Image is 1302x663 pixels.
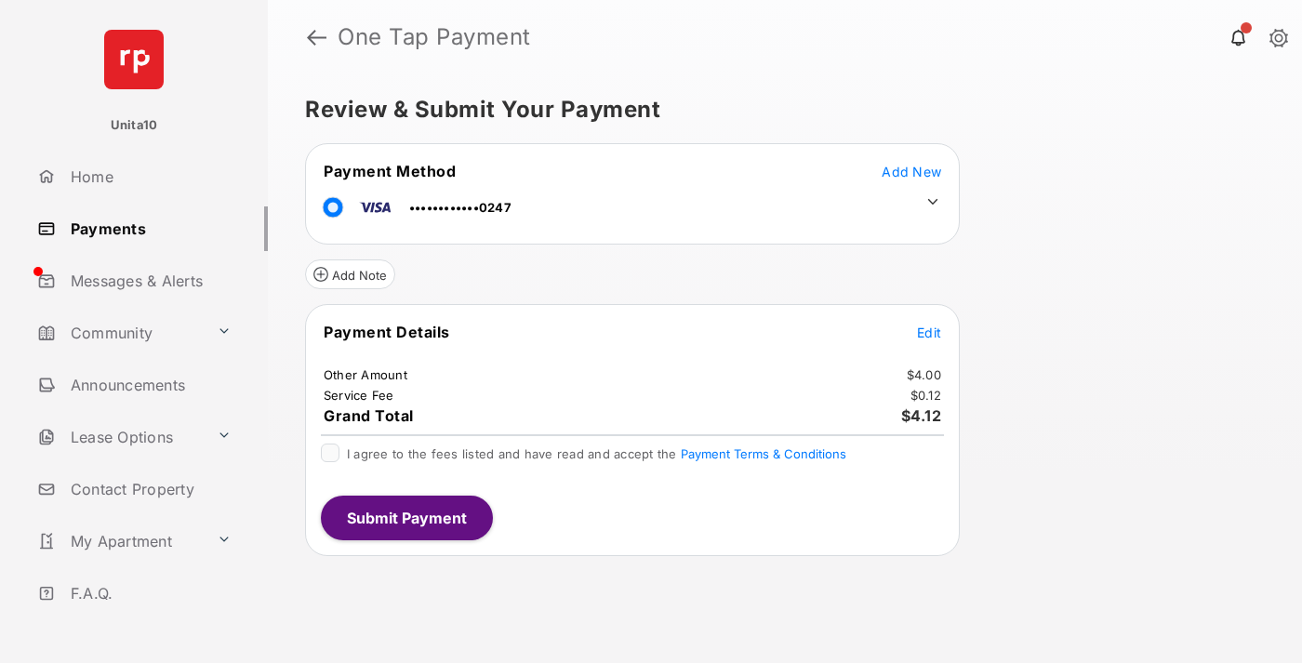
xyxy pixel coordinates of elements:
span: Edit [917,325,941,340]
td: $4.00 [906,366,942,383]
span: ••••••••••••0247 [409,200,511,215]
a: Lease Options [30,415,209,459]
span: Payment Method [324,162,456,180]
p: Unita10 [111,116,158,135]
a: Payments [30,206,268,251]
td: $0.12 [910,387,942,404]
button: Add New [882,162,941,180]
a: Messages & Alerts [30,259,268,303]
button: I agree to the fees listed and have read and accept the [681,446,846,461]
td: Other Amount [323,366,408,383]
button: Add Note [305,259,395,289]
span: I agree to the fees listed and have read and accept the [347,446,846,461]
button: Edit [917,323,941,341]
h5: Review & Submit Your Payment [305,99,1250,121]
a: Contact Property [30,467,268,511]
a: Community [30,311,209,355]
button: Submit Payment [321,496,493,540]
a: F.A.Q. [30,571,268,616]
span: Add New [882,164,941,179]
td: Service Fee [323,387,395,404]
a: Home [30,154,268,199]
a: Announcements [30,363,268,407]
span: $4.12 [901,406,942,425]
span: Grand Total [324,406,414,425]
strong: One Tap Payment [338,26,531,48]
span: Payment Details [324,323,450,341]
img: svg+xml;base64,PHN2ZyB4bWxucz0iaHR0cDovL3d3dy53My5vcmcvMjAwMC9zdmciIHdpZHRoPSI2NCIgaGVpZ2h0PSI2NC... [104,30,164,89]
a: My Apartment [30,519,209,564]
